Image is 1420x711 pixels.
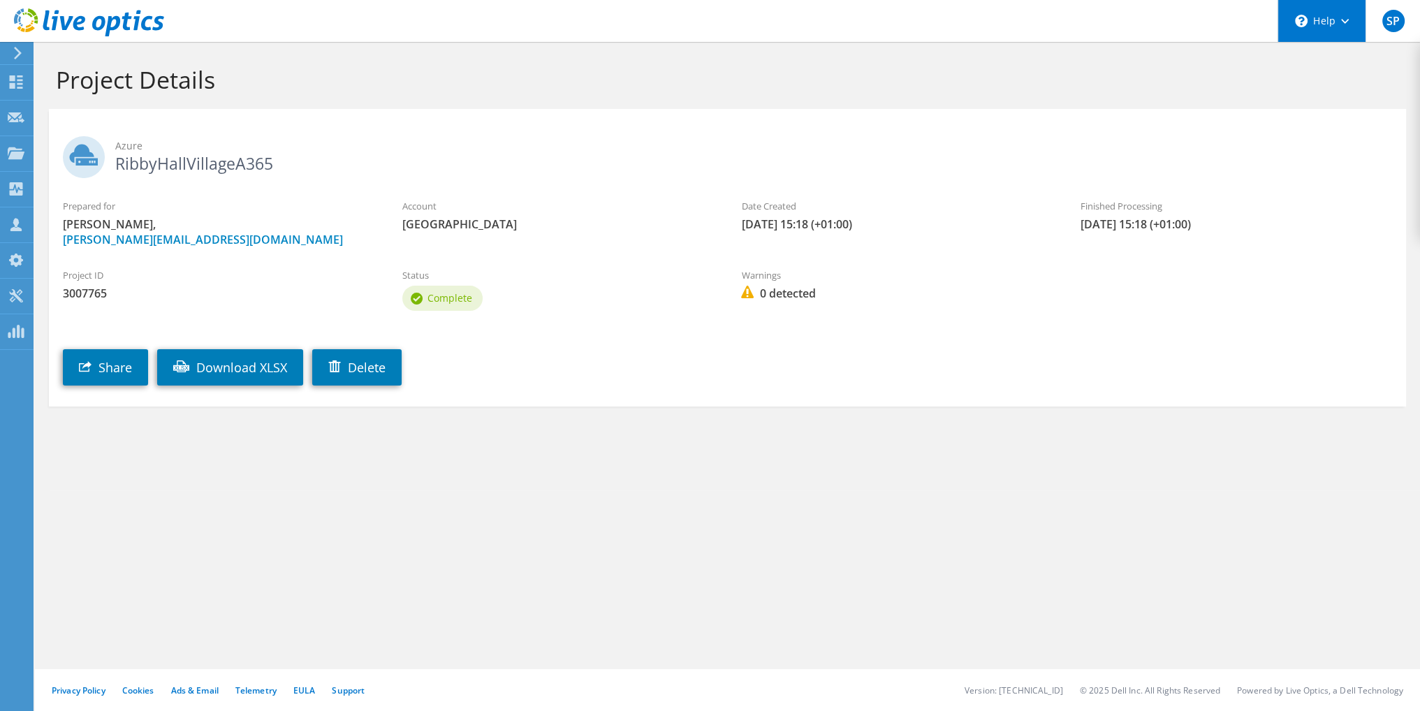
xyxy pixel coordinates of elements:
span: [GEOGRAPHIC_DATA] [402,217,714,232]
span: Complete [427,291,472,305]
span: [DATE] 15:18 (+01:00) [741,217,1053,232]
label: Warnings [741,268,1053,282]
a: Ads & Email [171,684,219,696]
a: Delete [312,349,402,386]
span: [PERSON_NAME], [63,217,374,247]
label: Finished Processing [1081,199,1392,213]
a: Telemetry [235,684,277,696]
a: Support [332,684,365,696]
li: Powered by Live Optics, a Dell Technology [1237,684,1403,696]
span: Azure [115,138,1392,154]
h1: Project Details [56,65,1392,94]
span: [DATE] 15:18 (+01:00) [1081,217,1392,232]
span: 3007765 [63,286,374,301]
a: EULA [293,684,315,696]
span: SP [1382,10,1405,32]
label: Status [402,268,714,282]
label: Date Created [741,199,1053,213]
span: 0 detected [741,286,1053,301]
label: Prepared for [63,199,374,213]
svg: \n [1295,15,1308,27]
a: Cookies [122,684,154,696]
li: © 2025 Dell Inc. All Rights Reserved [1080,684,1220,696]
a: Share [63,349,148,386]
a: Download XLSX [157,349,303,386]
li: Version: [TECHNICAL_ID] [965,684,1063,696]
a: Privacy Policy [52,684,105,696]
a: [PERSON_NAME][EMAIL_ADDRESS][DOMAIN_NAME] [63,232,343,247]
h2: RibbyHallVillageA365 [63,136,1392,171]
label: Account [402,199,714,213]
label: Project ID [63,268,374,282]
